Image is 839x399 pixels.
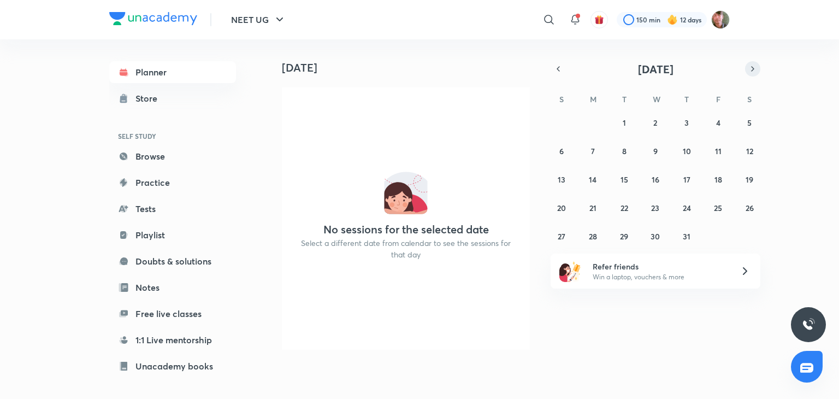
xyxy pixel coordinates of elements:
abbr: July 7, 2025 [591,146,595,156]
img: Company Logo [109,12,197,25]
abbr: July 16, 2025 [652,174,659,185]
a: Free live classes [109,303,236,325]
abbr: July 1, 2025 [623,118,626,128]
button: July 9, 2025 [647,142,664,160]
img: Ravii [711,10,730,29]
abbr: July 5, 2025 [747,118,752,128]
button: July 29, 2025 [616,227,633,245]
abbr: July 23, 2025 [651,203,659,213]
button: July 4, 2025 [710,114,727,131]
abbr: July 21, 2025 [589,203,596,213]
abbr: July 11, 2025 [715,146,722,156]
button: July 15, 2025 [616,171,633,188]
button: July 24, 2025 [678,199,695,216]
a: Store [109,87,236,109]
button: July 2, 2025 [647,114,664,131]
abbr: July 17, 2025 [683,174,690,185]
abbr: July 3, 2025 [684,118,689,128]
button: July 16, 2025 [647,171,664,188]
button: July 23, 2025 [647,199,664,216]
abbr: Wednesday [653,94,660,104]
button: July 18, 2025 [710,171,727,188]
a: Doubts & solutions [109,250,236,272]
img: No events [384,171,428,214]
abbr: July 29, 2025 [620,231,628,242]
abbr: July 18, 2025 [714,174,722,185]
abbr: July 19, 2025 [746,174,753,185]
abbr: Thursday [684,94,689,104]
a: Playlist [109,224,236,246]
button: July 5, 2025 [741,114,758,131]
a: 1:1 Live mentorship [109,329,236,351]
abbr: July 30, 2025 [651,231,660,242]
abbr: Friday [716,94,720,104]
button: July 13, 2025 [553,171,570,188]
abbr: July 20, 2025 [557,203,566,213]
a: Unacademy books [109,355,236,377]
abbr: July 13, 2025 [558,174,565,185]
button: [DATE] [566,61,745,77]
button: July 1, 2025 [616,114,633,131]
abbr: Tuesday [622,94,627,104]
abbr: July 12, 2025 [746,146,753,156]
abbr: July 2, 2025 [653,118,657,128]
button: July 30, 2025 [647,227,664,245]
button: July 14, 2025 [584,171,601,188]
a: Browse [109,145,236,167]
button: NEET UG [224,9,293,31]
abbr: July 15, 2025 [621,174,628,185]
abbr: July 24, 2025 [683,203,691,213]
abbr: July 4, 2025 [716,118,720,128]
p: Win a laptop, vouchers & more [593,272,727,282]
button: July 25, 2025 [710,199,727,216]
a: Planner [109,61,236,83]
button: July 17, 2025 [678,171,695,188]
a: Company Logo [109,12,197,28]
abbr: July 9, 2025 [653,146,658,156]
button: July 12, 2025 [741,142,758,160]
button: July 22, 2025 [616,199,633,216]
h6: SELF STUDY [109,127,236,145]
abbr: Saturday [747,94,752,104]
abbr: Monday [590,94,596,104]
a: Notes [109,277,236,298]
img: referral [559,260,581,282]
a: Tests [109,198,236,220]
abbr: July 28, 2025 [589,231,597,242]
abbr: July 25, 2025 [714,203,722,213]
button: July 19, 2025 [741,171,758,188]
a: Practice [109,172,236,193]
abbr: July 8, 2025 [622,146,627,156]
p: Select a different date from calendar to see the sessions for that day [295,237,517,260]
abbr: July 27, 2025 [558,231,565,242]
h6: Refer friends [593,261,727,272]
button: July 3, 2025 [678,114,695,131]
div: Store [135,92,164,105]
button: July 11, 2025 [710,142,727,160]
abbr: July 26, 2025 [746,203,754,213]
button: July 31, 2025 [678,227,695,245]
button: July 7, 2025 [584,142,601,160]
abbr: July 22, 2025 [621,203,628,213]
img: streak [667,14,678,25]
h4: [DATE] [282,61,539,74]
button: July 10, 2025 [678,142,695,160]
button: July 6, 2025 [553,142,570,160]
abbr: July 14, 2025 [589,174,596,185]
abbr: Sunday [559,94,564,104]
button: July 21, 2025 [584,199,601,216]
abbr: July 31, 2025 [683,231,690,242]
abbr: July 6, 2025 [559,146,564,156]
h4: No sessions for the selected date [323,223,489,236]
abbr: July 10, 2025 [683,146,691,156]
button: July 8, 2025 [616,142,633,160]
button: July 27, 2025 [553,227,570,245]
button: July 26, 2025 [741,199,758,216]
span: [DATE] [638,62,673,77]
button: July 28, 2025 [584,227,601,245]
img: ttu [802,318,815,331]
img: avatar [594,15,604,25]
button: July 20, 2025 [553,199,570,216]
button: avatar [590,11,608,28]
